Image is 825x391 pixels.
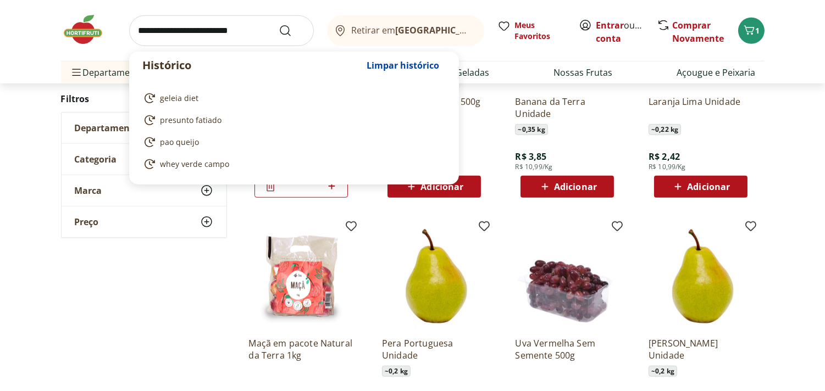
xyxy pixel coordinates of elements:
[554,66,613,79] a: Nossas Frutas
[70,59,83,86] button: Menu
[497,20,566,42] a: Meus Favoritos
[62,206,226,237] button: Preço
[738,18,765,44] button: Carrinho
[160,93,199,104] span: geleia diet
[143,58,362,73] p: Histórico
[160,159,230,170] span: whey verde campo
[249,337,353,361] a: Maçã em pacote Natural da Terra 1kg
[143,114,441,127] a: presunto fatiado
[62,175,226,206] button: Marca
[75,154,117,165] span: Categoria
[515,124,547,135] span: ~ 0,35 kg
[654,176,748,198] button: Adicionar
[75,185,102,196] span: Marca
[649,366,677,377] span: ~ 0,2 kg
[70,59,149,86] span: Departamentos
[395,24,580,36] b: [GEOGRAPHIC_DATA]/[GEOGRAPHIC_DATA]
[515,150,546,163] span: R$ 3,85
[62,144,226,175] button: Categoria
[677,66,756,79] a: Açougue e Peixaria
[649,224,753,328] img: Pera Williams Unidade
[673,19,724,44] a: Comprar Novamente
[554,182,597,191] span: Adicionar
[279,24,305,37] button: Submit Search
[143,92,441,105] a: geleia diet
[649,150,680,163] span: R$ 2,42
[649,163,686,171] span: R$ 10,99/Kg
[351,25,473,35] span: Retirar em
[382,224,486,328] img: Pera Portuguesa Unidade
[143,136,441,149] a: pao queijo
[382,366,411,377] span: ~ 0,2 kg
[649,96,753,120] a: Laranja Lima Unidade
[521,176,614,198] button: Adicionar
[515,96,619,120] a: Banana da Terra Unidade
[515,20,566,42] span: Meus Favoritos
[367,61,440,70] span: Limpar histórico
[649,337,753,361] a: [PERSON_NAME] Unidade
[649,124,681,135] span: ~ 0,22 kg
[75,216,99,227] span: Preço
[596,19,645,45] span: ou
[382,337,486,361] a: Pera Portuguesa Unidade
[160,137,200,148] span: pao queijo
[596,19,624,31] a: Entrar
[129,15,314,46] input: search
[143,158,441,171] a: whey verde campo
[687,182,730,191] span: Adicionar
[515,337,619,361] a: Uva Vermelha Sem Semente 500g
[75,122,140,133] span: Departamento
[756,25,760,36] span: 1
[362,52,445,79] button: Limpar histórico
[515,224,619,328] img: Uva Vermelha Sem Semente 500g
[327,15,484,46] button: Retirar em[GEOGRAPHIC_DATA]/[GEOGRAPHIC_DATA]
[249,224,353,328] img: Maçã em pacote Natural da Terra 1kg
[387,176,481,198] button: Adicionar
[160,115,222,126] span: presunto fatiado
[61,13,116,46] img: Hortifruti
[62,113,226,143] button: Departamento
[515,163,552,171] span: R$ 10,99/Kg
[596,19,657,44] a: Criar conta
[61,88,227,110] h2: Filtros
[420,182,463,191] span: Adicionar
